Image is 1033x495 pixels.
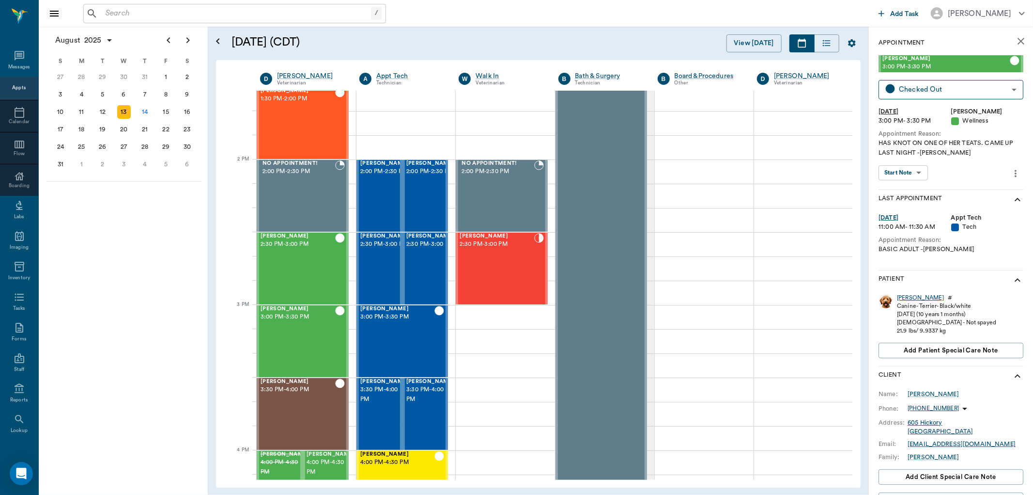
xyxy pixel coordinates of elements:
div: Monday, September 1, 2025 [75,158,88,171]
div: Monday, August 18, 2025 [75,123,88,136]
button: Add Task [875,4,923,22]
div: T [134,54,155,68]
div: Technician [376,79,444,87]
button: Add patient Special Care Note [879,343,1023,358]
div: M [71,54,93,68]
div: Wednesday, August 27, 2025 [117,140,131,154]
div: Sunday, August 24, 2025 [54,140,67,154]
div: Thursday, September 4, 2025 [138,158,152,171]
span: 4:00 PM - 4:30 PM [307,458,355,477]
div: Saturday, September 6, 2025 [180,158,194,171]
span: [PERSON_NAME] [406,160,455,167]
span: 2:30 PM - 3:00 PM [360,240,409,249]
button: Next page [178,31,198,50]
div: [DEMOGRAPHIC_DATA] - Not spayed [897,319,996,327]
div: Labs [14,213,24,221]
a: 605 Hickory[GEOGRAPHIC_DATA] [908,420,973,434]
div: CHECKED_OUT, 3:30 PM - 4:00 PM [356,378,402,450]
div: W [113,54,135,68]
div: Saturday, August 23, 2025 [180,123,194,136]
div: Wednesday, July 30, 2025 [117,70,131,84]
div: 21.9 lbs / 9.9337 kg [897,327,996,335]
div: CHECKED_OUT, 2:30 PM - 3:00 PM [356,232,402,305]
span: NO APPOINTMENT! [462,160,534,167]
div: S [176,54,198,68]
div: Canine - Terrier - Black/white [897,302,996,310]
div: Tuesday, August 12, 2025 [96,105,109,119]
div: D [757,73,769,85]
div: 11:00 AM - 11:30 AM [879,223,951,232]
div: Monday, August 11, 2025 [75,105,88,119]
div: Phone: [879,404,908,413]
span: 2:30 PM - 3:00 PM [261,240,335,249]
span: 3:30 PM - 4:00 PM [406,385,455,404]
div: [DATE] [879,213,951,223]
div: Appt Tech [951,213,1024,223]
div: Wednesday, September 3, 2025 [117,158,131,171]
a: [PERSON_NAME] [908,390,959,399]
p: Client [879,370,901,382]
div: Wellness [951,116,1024,126]
div: Address: [879,418,908,427]
div: Today, Thursday, August 14, 2025 [138,105,152,119]
div: CHECKED_OUT, 1:30 PM - 2:00 PM [257,87,349,160]
div: Wednesday, August 6, 2025 [117,88,131,101]
a: Appt Tech [376,71,444,81]
div: Wednesday, August 20, 2025 [117,123,131,136]
div: T [92,54,113,68]
span: 3:30 PM - 4:00 PM [360,385,409,404]
div: D [260,73,272,85]
span: 4:00 PM - 4:30 PM [360,458,434,467]
div: F [155,54,177,68]
div: Family: [879,453,908,462]
div: Tuesday, September 2, 2025 [96,158,109,171]
div: Open Intercom Messenger [10,462,33,485]
span: [PERSON_NAME] [261,88,335,94]
div: Thursday, August 28, 2025 [138,140,152,154]
span: [PERSON_NAME] [261,233,335,240]
div: Tuesday, August 26, 2025 [96,140,109,154]
div: A [359,73,371,85]
span: [PERSON_NAME] [261,379,335,385]
span: [PERSON_NAME] [360,233,409,240]
div: Friday, August 22, 2025 [159,123,173,136]
button: close [1011,32,1031,51]
div: Thursday, August 21, 2025 [138,123,152,136]
a: [EMAIL_ADDRESS][DOMAIN_NAME] [908,441,1016,447]
div: Messages [8,64,31,71]
div: Tuesday, July 29, 2025 [96,70,109,84]
div: BASIC ADULT -[PERSON_NAME] [879,245,1023,254]
p: [PHONE_NUMBER] [908,404,959,413]
div: Lookup [11,427,28,434]
a: Walk In [476,71,543,81]
div: Sunday, August 10, 2025 [54,105,67,119]
a: [PERSON_NAME] [774,71,842,81]
div: Friday, September 5, 2025 [159,158,173,171]
div: Start Note [884,167,912,178]
div: Name: [879,390,908,399]
a: [PERSON_NAME] [277,71,345,81]
div: CHECKED_OUT, 2:30 PM - 3:00 PM [257,232,349,305]
div: Reports [10,397,28,404]
div: Sunday, August 3, 2025 [54,88,67,101]
span: [PERSON_NAME] [360,306,434,312]
h5: [DATE] (CDT) [231,34,486,50]
button: Close drawer [45,4,64,23]
div: S [50,54,71,68]
div: B [658,73,670,85]
span: [PERSON_NAME] [406,233,455,240]
button: August2025 [50,31,118,50]
span: [PERSON_NAME] [882,56,1010,62]
div: 3:00 PM - 3:30 PM [879,116,951,126]
span: Add patient Special Care Note [904,345,998,356]
div: Inventory [8,274,30,282]
div: [DATE] [879,107,951,116]
span: [PERSON_NAME] [261,306,335,312]
div: Email: [879,440,908,448]
div: Bath & Surgery [575,71,643,81]
div: Monday, August 4, 2025 [75,88,88,101]
div: CHECKED_OUT, 2:00 PM - 2:30 PM [402,160,448,232]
